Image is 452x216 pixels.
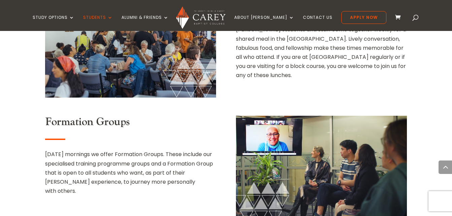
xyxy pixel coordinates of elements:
a: Apply Now [341,11,386,24]
a: About [PERSON_NAME] [234,15,294,31]
a: Contact Us [303,15,333,31]
p: [DATE] mornings we offer Formation Groups. These include our specialised training programme group... [45,150,216,195]
p: [PERSON_NAME] students and staff come together weekly for a shared meal in the [GEOGRAPHIC_DATA].... [236,25,407,80]
h3: Formation Groups [45,116,216,132]
img: Carey Baptist College [176,6,225,29]
a: Study Options [33,15,74,31]
a: Alumni & Friends [121,15,169,31]
a: Students [83,15,113,31]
